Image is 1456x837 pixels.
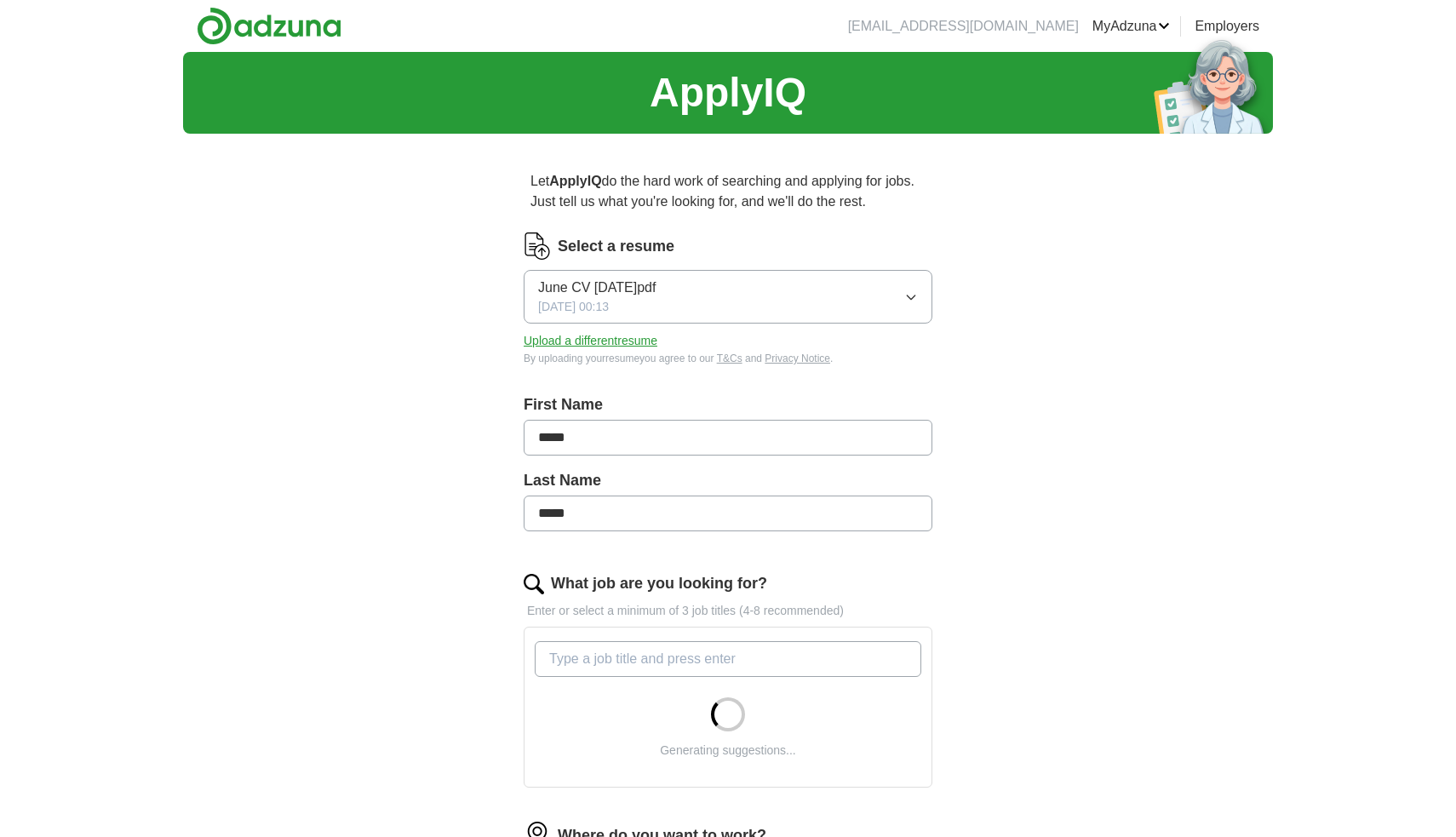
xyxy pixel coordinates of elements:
[717,353,742,364] a: T&Cs
[1092,16,1171,37] a: MyAdzuna
[650,62,806,123] h1: ApplyIQ
[765,353,830,364] a: Privacy Notice
[551,572,767,595] label: What job are you looking for?
[535,641,921,677] input: Type a job title and press enter
[549,174,601,188] strong: ApplyIQ
[524,393,932,416] label: First Name
[660,742,796,760] div: Generating suggestions...
[524,469,932,492] label: Last Name
[524,164,932,219] p: Let do the hard work of searching and applying for jobs. Just tell us what you're looking for, an...
[524,332,657,350] button: Upload a differentresume
[1195,16,1259,37] a: Employers
[524,602,932,620] p: Enter or select a minimum of 3 job titles (4-8 recommended)
[538,298,609,316] span: [DATE] 00:13
[558,235,674,258] label: Select a resume
[197,7,341,45] img: Adzuna logo
[524,232,551,260] img: CV Icon
[538,278,656,298] span: June CV [DATE]pdf
[524,270,932,324] button: June CV [DATE]pdf[DATE] 00:13
[848,16,1079,37] li: [EMAIL_ADDRESS][DOMAIN_NAME]
[524,574,544,594] img: search.png
[524,351,932,366] div: By uploading your resume you agree to our and .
